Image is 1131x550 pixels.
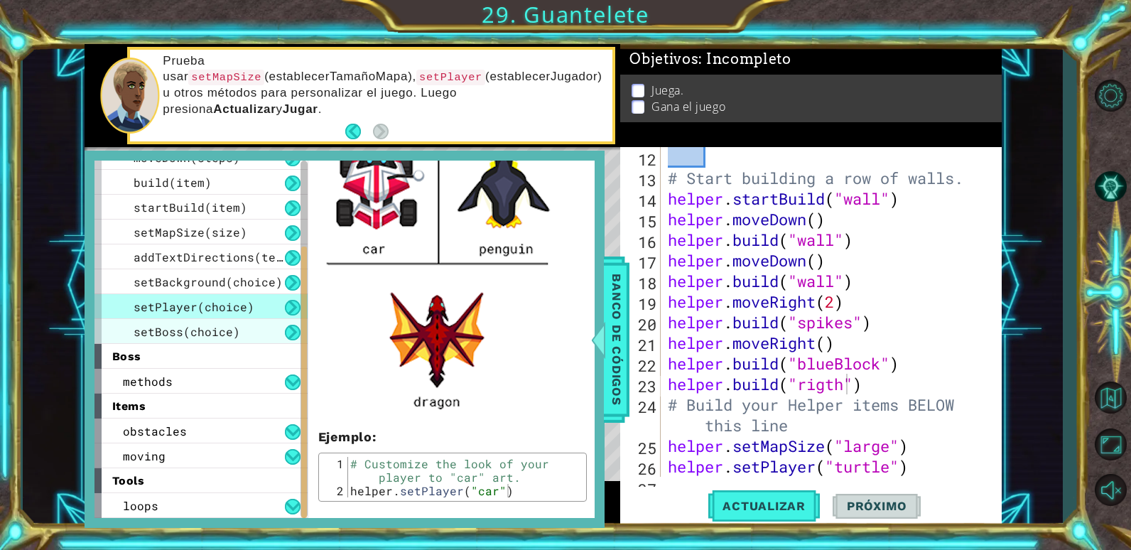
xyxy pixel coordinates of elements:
[134,225,247,239] span: setMapSize(size)
[623,252,661,273] div: 17
[323,484,348,497] div: 2
[623,479,661,500] div: 27
[623,170,661,190] div: 13
[623,314,661,335] div: 20
[833,499,921,513] span: Próximo
[651,99,725,114] p: Gana el juego
[373,124,389,139] button: Next
[708,499,820,513] span: Actualizar
[112,474,145,487] span: tools
[1090,75,1131,116] button: Opciones de nivel
[416,70,485,85] code: setPlayer
[698,50,791,68] span: : Incompleto
[623,376,661,397] div: 23
[112,350,141,363] span: boss
[112,399,146,413] span: items
[623,232,661,252] div: 16
[134,324,240,339] span: setBoss(choice)
[318,429,372,444] span: Ejemplo
[623,293,661,314] div: 19
[623,190,661,211] div: 14
[833,487,921,525] button: Próximo
[1090,166,1131,207] button: Pista IA
[94,394,308,419] div: items
[1090,470,1131,511] button: Sonido encendido
[123,498,158,513] span: loops
[323,457,348,484] div: 1
[623,355,661,376] div: 22
[345,124,373,139] button: Back
[1090,377,1131,419] button: Volver al mapa
[1090,424,1131,465] button: Maximizar navegador
[134,274,283,289] span: setBackground(choice)
[134,200,247,215] span: startBuild(item)
[623,273,661,293] div: 18
[134,175,212,190] span: build(item)
[123,374,173,389] span: methods
[623,458,661,479] div: 26
[651,82,683,98] p: Juega.
[123,448,166,463] span: moving
[134,249,297,264] span: addTextDirections(text)
[605,266,628,413] span: Banco de códigos
[283,102,318,116] strong: Jugar
[94,468,308,493] div: tools
[134,299,254,314] span: setPlayer(choice)
[623,397,661,438] div: 24
[623,438,661,458] div: 25
[623,335,661,355] div: 21
[123,424,187,438] span: obstacles
[623,149,661,170] div: 12
[708,487,820,525] button: Actualizar
[629,50,791,68] span: Objetivos
[1090,375,1131,422] a: Volver al mapa
[163,53,602,117] p: Prueba usar (establecerTamañoMapa), (establecerJugador) u otros métodos para personalizar el jueg...
[318,429,377,444] strong: :
[213,102,276,116] strong: Actualizar
[188,70,264,85] code: setMapSize
[94,344,308,369] div: boss
[623,211,661,232] div: 15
